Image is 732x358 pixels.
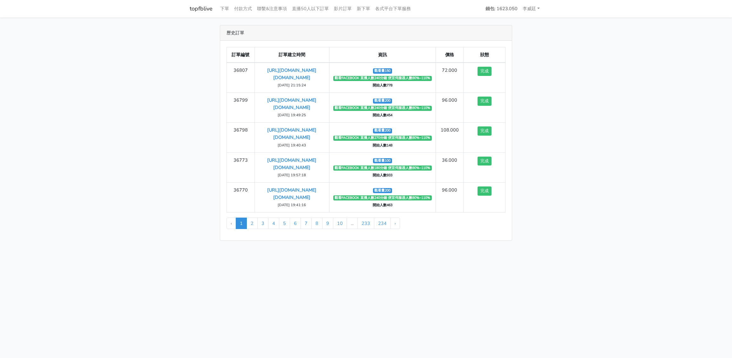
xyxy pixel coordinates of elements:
a: 各式平台下單服務 [373,3,413,15]
td: 36770 [227,182,255,212]
span: 開始人數463 [371,203,394,208]
a: 2 [247,218,258,229]
button: 完成 [478,157,491,166]
a: 9 [322,218,333,229]
td: 96.000 [436,182,464,212]
span: 開始人數454 [371,113,394,118]
small: [DATE] 19:49:25 [278,112,306,118]
td: 36799 [227,93,255,123]
small: [DATE] 19:57:18 [278,172,306,178]
span: 觀看量200 [373,98,392,104]
button: 完成 [478,67,491,76]
a: [URL][DOMAIN_NAME][DOMAIN_NAME] [267,187,316,200]
span: 觀看量200 [373,188,392,193]
a: 影片訂單 [331,3,354,15]
span: 1 [236,218,247,229]
small: [DATE] 19:41:16 [278,202,306,207]
a: 6 [290,218,301,229]
div: 歷史訂單 [220,25,512,41]
span: 觀看量100 [373,158,392,163]
span: 觀看FACEBOOK 直播人數240分鐘 便宜伺服器人數80%~110% [333,76,432,81]
a: 7 [301,218,312,229]
td: 36798 [227,123,255,152]
span: 觀看FACEBOOK 直播人數240分鐘 便宜伺服器人數80%~110% [333,195,432,200]
button: 完成 [478,126,491,136]
a: 直播50人以下訂單 [289,3,331,15]
a: 8 [311,218,322,229]
th: 價格 [436,47,464,63]
a: [URL][DOMAIN_NAME][DOMAIN_NAME] [267,97,316,111]
small: [DATE] 21:15:24 [278,83,306,88]
th: 訂單建立時間 [254,47,329,63]
span: 觀看FACEBOOK 直播人數240分鐘 便宜伺服器人數80%~110% [333,106,432,111]
a: [URL][DOMAIN_NAME][DOMAIN_NAME] [267,127,316,140]
a: 233 [357,218,374,229]
a: 4 [268,218,279,229]
a: 付款方式 [232,3,254,15]
a: 下單 [218,3,232,15]
a: 3 [257,218,268,229]
a: topfblive [190,3,213,15]
span: 開始人數933 [371,173,394,178]
span: 觀看FACEBOOK 直播人數270分鐘 便宜伺服器人數80%~110% [333,136,432,141]
td: 36773 [227,152,255,182]
td: 36807 [227,63,255,93]
a: 聯繫&注意事項 [254,3,289,15]
th: 訂單編號 [227,47,255,63]
span: 開始人數778 [371,83,394,88]
th: 狀態 [464,47,505,63]
a: Next » [390,218,400,229]
a: 10 [333,218,347,229]
strong: 錢包: 1623.050 [485,5,518,12]
small: [DATE] 19:40:43 [278,143,306,148]
button: 完成 [478,186,491,196]
span: 觀看量150 [373,68,392,73]
span: 觀看量200 [373,128,392,133]
a: 李威廷 [520,3,542,15]
th: 資訊 [329,47,436,63]
td: 108.000 [436,123,464,152]
a: [URL][DOMAIN_NAME][DOMAIN_NAME] [267,67,316,81]
td: 36.000 [436,152,464,182]
a: 234 [374,218,391,229]
a: [URL][DOMAIN_NAME][DOMAIN_NAME] [267,157,316,171]
span: 觀看FACEBOOK 直播人數180分鐘 便宜伺服器人數80%~110% [333,165,432,171]
a: 錢包: 1623.050 [483,3,520,15]
span: 開始人數148 [371,143,394,148]
a: 5 [279,218,290,229]
a: 新下單 [354,3,373,15]
td: 96.000 [436,93,464,123]
td: 72.000 [436,63,464,93]
button: 完成 [478,97,491,106]
li: « Previous [227,218,236,229]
